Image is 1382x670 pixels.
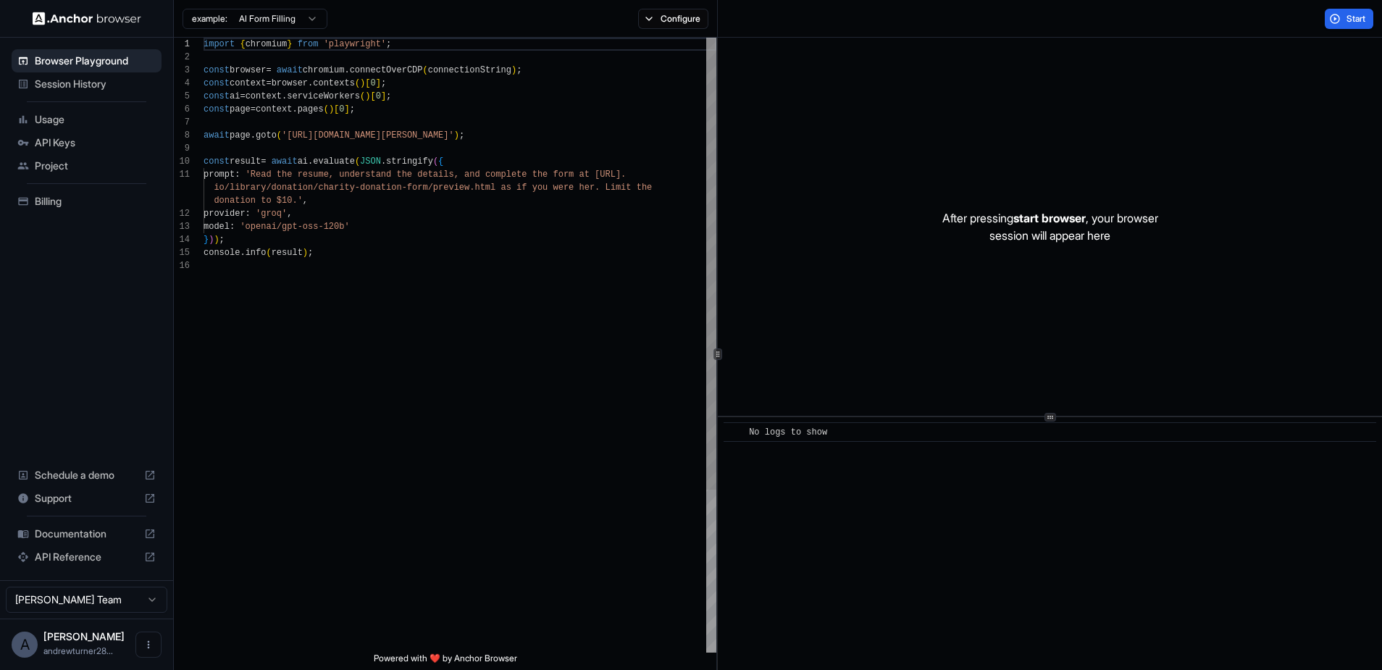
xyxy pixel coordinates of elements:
[474,183,652,193] span: html as if you were her. Limit the
[230,78,266,88] span: context
[204,91,230,101] span: const
[251,104,256,114] span: =
[209,235,214,245] span: )
[43,630,125,642] span: Andrew Turner
[246,91,282,101] span: context
[308,248,313,258] span: ;
[240,222,349,232] span: 'openai/gpt-oss-120b'
[204,222,230,232] span: model
[35,159,156,173] span: Project
[174,103,190,116] div: 6
[1013,211,1086,225] span: start browser
[287,91,360,101] span: serviceWorkers
[339,104,344,114] span: 0
[459,130,464,141] span: ;
[12,154,162,177] div: Project
[174,168,190,181] div: 11
[12,49,162,72] div: Browser Playground
[277,130,282,141] span: (
[298,104,324,114] span: pages
[204,104,230,114] span: const
[1347,13,1367,25] span: Start
[308,78,313,88] span: .
[266,78,271,88] span: =
[365,91,370,101] span: )
[370,78,375,88] span: 0
[192,13,227,25] span: example:
[251,130,256,141] span: .
[261,156,266,167] span: =
[35,550,138,564] span: API Reference
[438,156,443,167] span: {
[365,78,370,88] span: [
[266,248,271,258] span: (
[334,104,339,114] span: [
[282,91,287,101] span: .
[313,78,355,88] span: contexts
[135,632,162,658] button: Open menu
[204,169,235,180] span: prompt
[516,65,522,75] span: ;
[12,72,162,96] div: Session History
[246,248,267,258] span: info
[35,527,138,541] span: Documentation
[204,248,240,258] span: console
[376,91,381,101] span: 0
[204,78,230,88] span: const
[240,39,245,49] span: {
[374,653,517,670] span: Powered with ❤️ by Anchor Browser
[174,233,190,246] div: 14
[174,51,190,64] div: 2
[174,259,190,272] div: 16
[204,65,230,75] span: const
[313,156,355,167] span: evaluate
[272,78,308,88] span: browser
[174,155,190,168] div: 10
[256,209,287,219] span: 'groq'
[214,196,302,206] span: donation to $10.'
[33,12,141,25] img: Anchor Logo
[266,65,271,75] span: =
[35,112,156,127] span: Usage
[230,222,235,232] span: :
[12,108,162,131] div: Usage
[360,156,381,167] span: JSON
[376,78,381,88] span: ]
[12,522,162,545] div: Documentation
[214,183,474,193] span: io/library/donation/charity-donation-form/preview.
[324,39,386,49] span: 'playwright'
[230,104,251,114] span: page
[174,90,190,103] div: 5
[381,91,386,101] span: ]
[256,104,292,114] span: context
[35,468,138,482] span: Schedule a demo
[282,130,454,141] span: '[URL][DOMAIN_NAME][PERSON_NAME]'
[350,65,423,75] span: connectOverCDP
[433,156,438,167] span: (
[174,142,190,155] div: 9
[638,9,708,29] button: Configure
[287,39,292,49] span: }
[1325,9,1373,29] button: Start
[386,156,433,167] span: stringify
[360,91,365,101] span: (
[240,248,245,258] span: .
[344,104,349,114] span: ]
[303,65,345,75] span: chromium
[246,169,506,180] span: 'Read the resume, understand the details, and comp
[731,425,738,440] span: ​
[511,65,516,75] span: )
[240,91,245,101] span: =
[12,487,162,510] div: Support
[360,78,365,88] span: )
[12,464,162,487] div: Schedule a demo
[942,209,1158,244] p: After pressing , your browser session will appear here
[174,207,190,220] div: 12
[204,130,230,141] span: await
[386,91,391,101] span: ;
[355,156,360,167] span: (
[298,39,319,49] span: from
[287,209,292,219] span: ,
[381,156,386,167] span: .
[35,491,138,506] span: Support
